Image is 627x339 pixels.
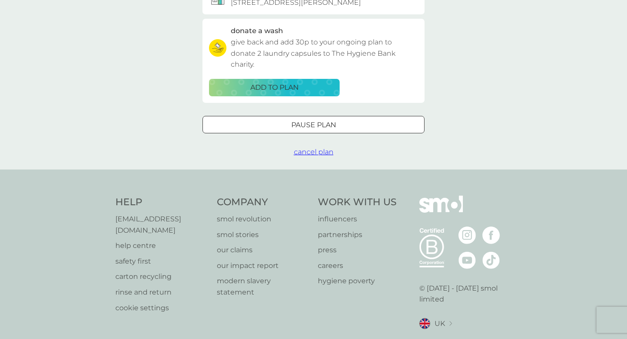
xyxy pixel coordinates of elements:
a: rinse and return [115,287,208,298]
h3: donate a wash [231,25,283,37]
a: press [318,244,397,256]
img: visit the smol Tiktok page [482,251,500,269]
img: visit the smol Instagram page [458,227,476,244]
img: select a new location [449,321,452,326]
a: [EMAIL_ADDRESS][DOMAIN_NAME] [115,214,208,236]
a: smol stories [217,229,310,241]
a: our claims [217,244,310,256]
a: hygiene poverty [318,275,397,287]
img: visit the smol Youtube page [458,251,476,269]
p: © [DATE] - [DATE] smol limited [419,283,512,305]
span: UK [435,318,445,329]
h4: Help [115,196,208,209]
a: modern slavery statement [217,275,310,298]
a: smol revolution [217,214,310,225]
p: give back and add 30p to your ongoing plan to donate 2 laundry capsules to The Hygiene Bank charity. [231,37,418,70]
button: Pause plan [202,116,425,133]
button: ADD TO PLAN [209,79,340,96]
h4: Company [217,196,310,209]
a: help centre [115,240,208,251]
p: Pause plan [291,119,336,131]
button: cancel plan [294,146,334,158]
a: our impact report [217,260,310,271]
img: UK flag [419,318,430,329]
a: safety first [115,256,208,267]
img: visit the smol Facebook page [482,227,500,244]
h4: Work With Us [318,196,397,209]
span: cancel plan [294,148,334,156]
a: cookie settings [115,302,208,314]
a: careers [318,260,397,271]
a: influencers [318,214,397,225]
a: partnerships [318,229,397,241]
a: carton recycling [115,271,208,282]
p: ADD TO PLAN [250,82,299,93]
img: smol [419,196,463,225]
